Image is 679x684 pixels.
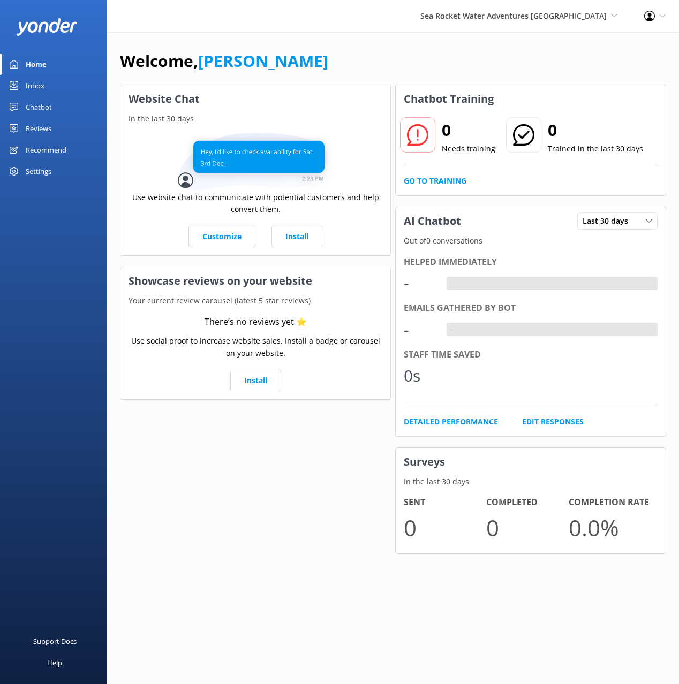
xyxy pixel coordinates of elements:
[404,317,436,343] div: -
[188,226,255,247] a: Customize
[404,175,466,187] a: Go to Training
[178,133,333,191] img: conversation...
[404,255,658,269] div: Helped immediately
[548,117,643,143] h2: 0
[486,510,569,545] p: 0
[404,301,658,315] div: Emails gathered by bot
[404,348,658,362] div: Staff time saved
[33,630,77,652] div: Support Docs
[120,113,390,125] p: In the last 30 days
[120,48,328,74] h1: Welcome,
[205,315,307,329] div: There’s no reviews yet ⭐
[442,143,495,155] p: Needs training
[442,117,495,143] h2: 0
[396,448,666,476] h3: Surveys
[26,96,52,118] div: Chatbot
[569,510,651,545] p: 0.0 %
[404,510,486,545] p: 0
[396,235,666,247] p: Out of 0 conversations
[26,118,51,139] div: Reviews
[26,54,47,75] div: Home
[129,192,382,216] p: Use website chat to communicate with potential customers and help convert them.
[548,143,643,155] p: Trained in the last 30 days
[396,85,502,113] h3: Chatbot Training
[396,476,666,488] p: In the last 30 days
[583,215,635,227] span: Last 30 days
[120,267,390,295] h3: Showcase reviews on your website
[120,295,390,307] p: Your current review carousel (latest 5 star reviews)
[486,496,569,510] h4: Completed
[26,75,44,96] div: Inbox
[522,416,584,428] a: Edit Responses
[447,277,455,291] div: -
[120,85,390,113] h3: Website Chat
[447,323,455,337] div: -
[198,50,328,72] a: [PERSON_NAME]
[404,270,436,296] div: -
[16,18,78,36] img: yonder-white-logo.png
[396,207,469,235] h3: AI Chatbot
[404,496,486,510] h4: Sent
[230,370,281,391] a: Install
[404,416,498,428] a: Detailed Performance
[26,161,51,182] div: Settings
[26,139,66,161] div: Recommend
[404,363,436,389] div: 0s
[569,496,651,510] h4: Completion Rate
[420,11,607,21] span: Sea Rocket Water Adventures [GEOGRAPHIC_DATA]
[129,335,382,359] p: Use social proof to increase website sales. Install a badge or carousel on your website.
[47,652,62,673] div: Help
[271,226,322,247] a: Install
